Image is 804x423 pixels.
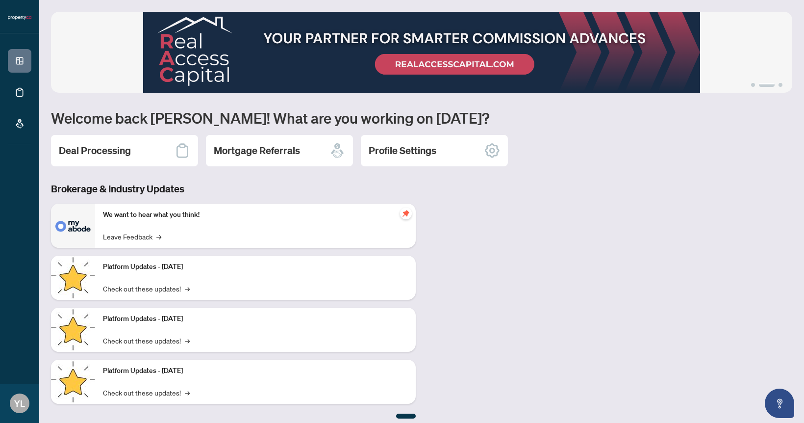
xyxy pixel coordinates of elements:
p: Platform Updates - [DATE] [103,314,408,324]
button: Open asap [765,389,794,418]
img: Platform Updates - July 8, 2025 [51,308,95,352]
span: → [185,387,190,398]
p: Platform Updates - [DATE] [103,262,408,272]
h1: Welcome back [PERSON_NAME]! What are you working on [DATE]? [51,108,792,127]
img: We want to hear what you think! [51,204,95,248]
a: Leave Feedback→ [103,231,161,242]
h2: Profile Settings [369,144,436,158]
button: 1 [751,83,755,87]
button: 3 [779,83,782,87]
h3: Brokerage & Industry Updates [51,182,416,196]
button: 2 [759,83,775,87]
img: logo [8,15,31,21]
p: We want to hear what you think! [103,210,408,220]
p: Platform Updates - [DATE] [103,366,408,376]
h2: Deal Processing [59,144,131,158]
span: → [156,231,161,242]
img: Platform Updates - June 23, 2025 [51,360,95,404]
span: pushpin [400,208,412,219]
a: Check out these updates!→ [103,283,190,294]
span: YL [14,397,25,410]
h2: Mortgage Referrals [214,144,300,158]
span: → [185,283,190,294]
a: Check out these updates!→ [103,335,190,346]
img: Platform Updates - July 21, 2025 [51,256,95,300]
span: → [185,335,190,346]
a: Check out these updates!→ [103,387,190,398]
img: Slide 1 [51,12,792,93]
